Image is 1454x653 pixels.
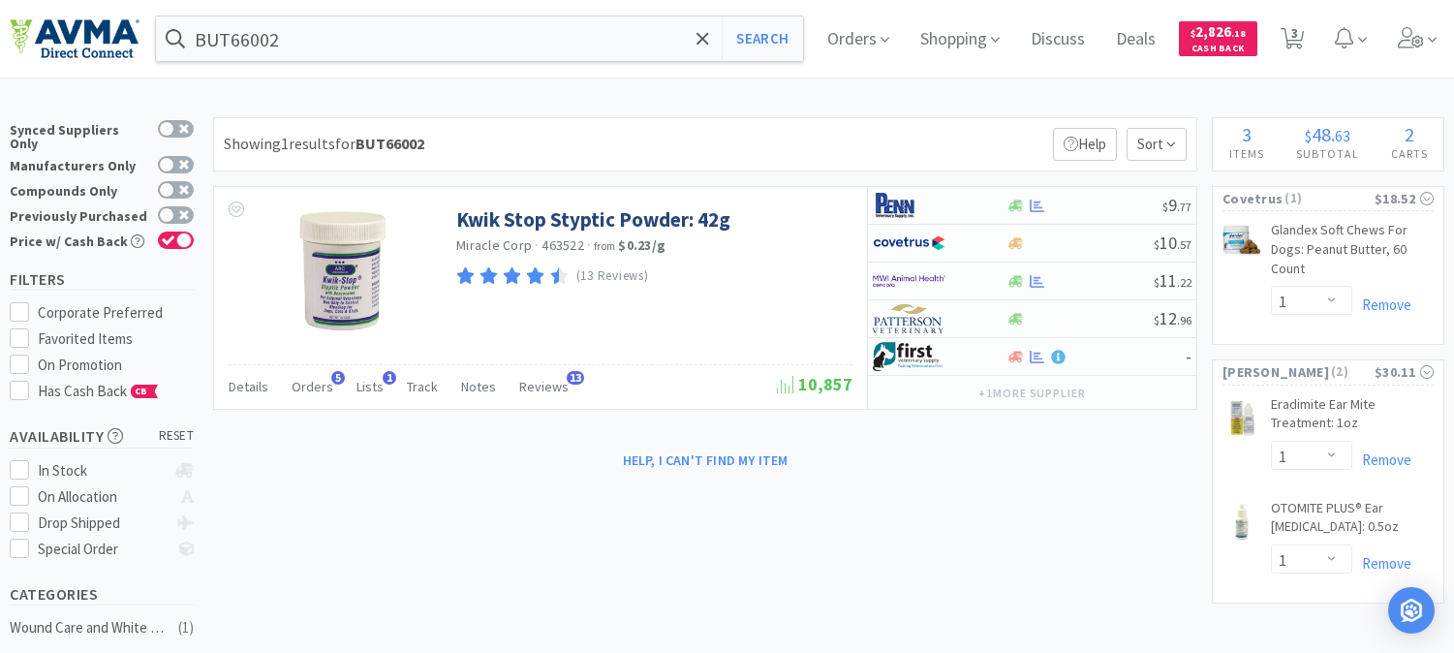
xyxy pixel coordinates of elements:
span: reset [159,426,195,447]
div: Special Order [38,538,167,561]
span: $ [1154,313,1160,327]
span: ( 1 ) [1283,189,1375,208]
button: Search [722,16,802,61]
input: Search by item, sku, manufacturer, ingredient, size... [156,16,803,61]
span: . 96 [1177,313,1191,327]
div: Synced Suppliers Only [10,120,148,150]
span: . 22 [1177,275,1191,290]
a: Eradimite Ear Mite Treatment: 1oz [1271,395,1434,441]
div: $30.11 [1375,361,1434,383]
div: Corporate Preferred [38,301,195,325]
span: 63 [1335,126,1350,145]
span: Has Cash Back [38,382,159,400]
span: Details [229,378,268,395]
span: [PERSON_NAME] [1222,361,1329,383]
span: · [587,236,591,254]
span: 10 [1154,232,1191,254]
div: Favorited Items [38,327,195,351]
span: 463522 [541,236,584,254]
h4: Subtotal [1280,144,1375,163]
div: Wound Care and White Goods [10,616,167,639]
span: Orders [292,378,333,395]
p: Help [1053,128,1117,161]
span: $ [1154,237,1160,252]
span: ( 2 ) [1329,362,1375,382]
span: - [1186,345,1191,367]
div: $18.52 [1375,188,1434,209]
span: 2 [1405,122,1414,146]
span: · [535,236,539,254]
span: from [594,239,615,253]
h4: Items [1213,144,1280,163]
span: $ [1154,275,1160,290]
span: for [335,134,424,153]
img: c3dfa70230504c4a96e82c53a5995e40_97374.gif [291,206,390,332]
div: In Stock [38,459,167,482]
span: 9 [1162,194,1191,216]
p: (13 Reviews) [576,266,649,287]
span: 13 [567,371,584,385]
img: a677538eda7749e4a9f2025282ae3916_311028.jpeg [1222,503,1261,542]
div: Compounds Only [10,181,148,198]
span: $ [1162,200,1168,214]
img: 2fb56f2e24544e90860cb97ade8e9c04_81626.jpeg [1222,399,1261,438]
span: 10,857 [777,373,852,395]
img: 77fca1acd8b6420a9015268ca798ef17_1.png [873,229,945,258]
span: Reviews [519,378,569,395]
a: Glandex Soft Chews For Dogs: Peanut Butter, 60 Count [1271,221,1434,286]
span: $ [1191,27,1195,40]
a: Remove [1352,295,1411,314]
strong: $0.23 / g [618,236,665,254]
span: . 18 [1231,27,1246,40]
img: f6b2451649754179b5b4e0c70c3f7cb0_2.png [873,266,945,295]
div: Previously Purchased [10,206,148,223]
button: +1more supplier [969,380,1096,407]
a: 3 [1273,33,1313,50]
span: Notes [461,378,496,395]
img: 67d67680309e4a0bb49a5ff0391dcc42_6.png [873,342,945,371]
span: 5 [331,371,345,385]
div: Showing 1 results [224,132,424,157]
div: Price w/ Cash Back [10,232,148,248]
a: Kwik Stop Styptic Powder: 42g [456,206,730,233]
a: Remove [1352,451,1411,469]
span: 11 [1154,269,1191,292]
span: Lists [356,378,384,395]
strong: BUT66002 [356,134,424,153]
span: 3 [1242,122,1252,146]
span: Sort [1127,128,1187,161]
span: Cash Back [1191,44,1246,56]
div: Manufacturers Only [10,156,148,172]
div: On Allocation [38,485,167,509]
img: df34964ed98945c9b5196f2fbd44ad92_231910.png [1222,225,1261,255]
h5: Filters [10,268,194,291]
span: Track [407,378,438,395]
a: Miracle Corp [456,236,532,254]
img: e1133ece90fa4a959c5ae41b0808c578_9.png [873,191,945,220]
div: . [1280,125,1375,144]
a: Deals [1108,31,1163,48]
button: Help, I can't find my item [611,444,800,477]
img: e4e33dab9f054f5782a47901c742baa9_102.png [10,18,139,59]
span: . 77 [1177,200,1191,214]
span: Covetrus [1222,188,1283,209]
a: Discuss [1023,31,1093,48]
div: Open Intercom Messenger [1388,587,1435,634]
span: 48 [1312,122,1331,146]
img: f5e969b455434c6296c6d81ef179fa71_3.png [873,304,945,333]
span: CB [132,386,151,397]
span: 2,826 [1191,22,1246,41]
a: $2,826.18Cash Back [1179,13,1257,65]
h5: Availability [10,425,194,448]
a: Remove [1352,554,1411,573]
span: . 57 [1177,237,1191,252]
div: Drop Shipped [38,512,167,535]
span: 1 [383,371,396,385]
div: On Promotion [38,354,195,377]
h5: Categories [10,583,194,606]
span: 12 [1154,307,1191,329]
a: OTOMITE PLUS® Ear [MEDICAL_DATA]: 0.5oz [1271,499,1434,544]
span: $ [1305,126,1312,145]
h4: Carts [1375,144,1443,163]
div: ( 1 ) [178,616,194,639]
